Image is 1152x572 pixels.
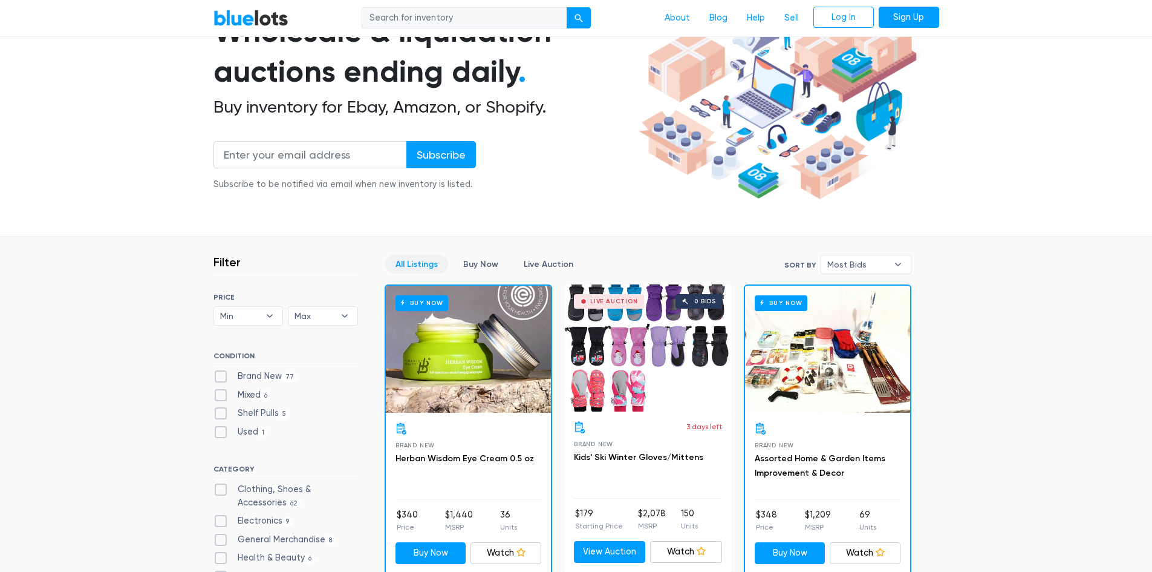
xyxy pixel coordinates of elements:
[258,428,268,438] span: 1
[756,522,777,533] p: Price
[590,298,638,304] div: Live Auction
[756,508,777,533] li: $348
[813,7,874,28] a: Log In
[261,391,272,401] span: 6
[513,255,584,274] a: Live Auction
[395,442,435,449] span: Brand New
[213,255,241,269] h3: Filter
[470,542,541,564] a: Watch
[755,542,825,564] a: Buy Now
[638,521,666,531] p: MSRP
[213,141,407,168] input: Enter your email address
[694,298,716,304] div: 0 bids
[213,483,358,509] label: Clothing, Shoes & Accessories
[885,255,911,274] b: ▾
[859,522,876,533] p: Units
[213,465,358,478] h6: CATEGORY
[213,389,272,402] label: Mixed
[385,255,448,274] a: All Listings
[213,426,268,439] label: Used
[700,7,737,30] a: Blog
[879,7,939,28] a: Sign Up
[686,421,722,432] p: 3 days left
[827,255,888,274] span: Most Bids
[213,407,290,420] label: Shelf Pulls
[213,533,336,547] label: General Merchandise
[681,521,698,531] p: Units
[213,9,288,27] a: BlueLots
[445,522,473,533] p: MSRP
[332,307,357,325] b: ▾
[755,453,885,478] a: Assorted Home & Garden Items Improvement & Decor
[282,372,298,382] span: 77
[784,260,816,271] label: Sort By
[805,522,831,533] p: MSRP
[406,141,476,168] input: Subscribe
[500,522,517,533] p: Units
[575,507,623,531] li: $179
[282,517,293,527] span: 9
[445,508,473,533] li: $1,440
[213,12,634,92] h1: Wholesale & liquidation auctions ending daily
[650,541,722,563] a: Watch
[287,499,302,508] span: 62
[362,7,567,29] input: Search for inventory
[518,53,526,90] span: .
[830,542,900,564] a: Watch
[213,293,358,301] h6: PRICE
[500,508,517,533] li: 36
[295,307,334,325] span: Max
[737,7,775,30] a: Help
[257,307,282,325] b: ▾
[395,295,448,311] h6: Buy Now
[564,284,732,412] a: Live Auction 0 bids
[386,286,551,413] a: Buy Now
[745,286,910,413] a: Buy Now
[305,554,316,564] span: 6
[655,7,700,30] a: About
[574,452,703,462] a: Kids' Ski Winter Gloves/Mittens
[213,514,293,528] label: Electronics
[755,442,794,449] span: Brand New
[397,508,418,533] li: $340
[574,441,613,447] span: Brand New
[775,7,809,30] a: Sell
[681,507,698,531] li: 150
[213,551,316,565] label: Health & Beauty
[397,522,418,533] p: Price
[213,352,358,365] h6: CONDITION
[755,295,807,311] h6: Buy Now
[575,521,623,531] p: Starting Price
[805,508,831,533] li: $1,209
[279,410,290,419] span: 5
[325,536,336,545] span: 8
[395,542,466,564] a: Buy Now
[859,508,876,533] li: 69
[213,97,634,117] h2: Buy inventory for Ebay, Amazon, or Shopify.
[220,307,260,325] span: Min
[213,178,476,191] div: Subscribe to be notified via email when new inventory is listed.
[453,255,509,274] a: Buy Now
[395,453,534,464] a: Herban Wisdom Eye Cream 0.5 oz
[213,370,298,383] label: Brand New
[638,507,666,531] li: $2,078
[574,541,646,563] a: View Auction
